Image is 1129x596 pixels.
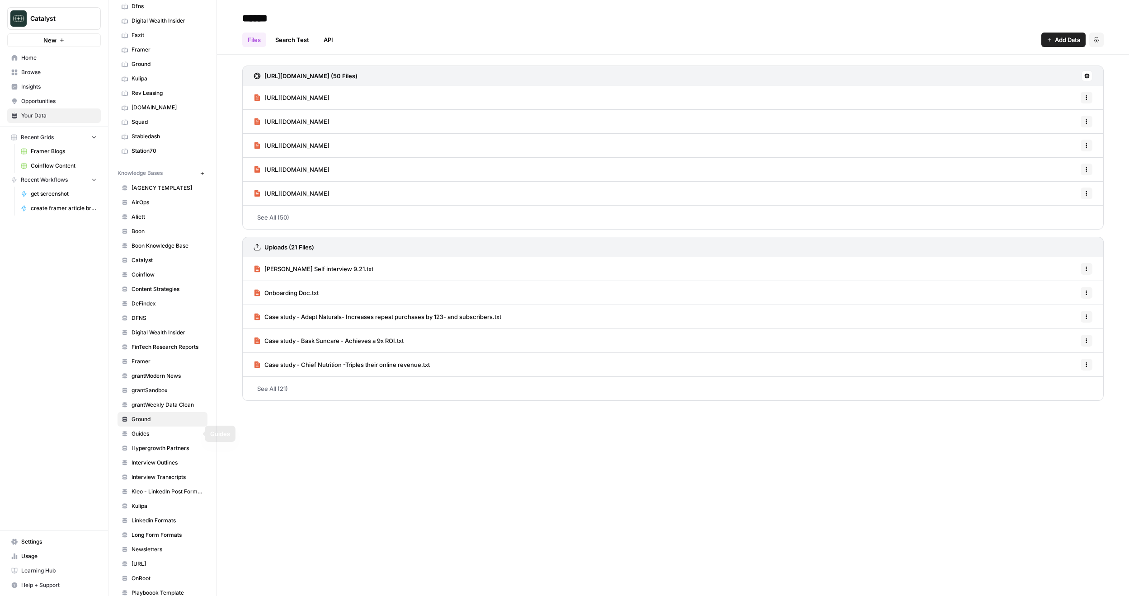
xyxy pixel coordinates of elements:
span: Knowledge Bases [118,169,163,177]
a: Interview Transcripts [118,470,207,484]
span: Dfns [132,2,203,10]
span: Settings [21,538,97,546]
span: Usage [21,552,97,560]
a: [DOMAIN_NAME] [118,100,207,115]
span: Recent Workflows [21,176,68,184]
span: Digital Wealth Insider [132,329,203,337]
span: [URL] [132,560,203,568]
a: Catalyst [118,253,207,267]
a: Long Form Formats [118,528,207,542]
a: get screenshot [17,187,101,201]
a: Kleo - LinkedIn Post Formats [118,484,207,499]
span: create framer article briefs [31,204,97,212]
a: Onboarding Doc.txt [254,281,319,305]
a: Case study - Chief Nutrition -Triples their online revenue.txt [254,353,430,376]
a: Rev Leasing [118,86,207,100]
span: Interview Outlines [132,459,203,467]
span: Learning Hub [21,567,97,575]
span: Newsletters [132,545,203,554]
span: Home [21,54,97,62]
span: [URL][DOMAIN_NAME] [264,141,329,150]
span: AirOps [132,198,203,206]
button: Recent Workflows [7,173,101,187]
a: [URL][DOMAIN_NAME] (50 Files) [254,66,358,86]
span: Case study - Chief Nutrition -Triples their online revenue.txt [264,360,430,369]
span: Linkedin Formats [132,516,203,525]
span: grantModern News [132,372,203,380]
h3: [URL][DOMAIN_NAME] (50 Files) [264,71,358,80]
a: OnRoot [118,571,207,586]
a: [URL][DOMAIN_NAME] [254,182,329,205]
span: Kulipa [132,502,203,510]
span: DFNS [132,314,203,322]
a: Learning Hub [7,563,101,578]
span: Case study - Bask Suncare - Achieves a 9x ROI.txt [264,336,404,345]
span: Opportunities [21,97,97,105]
span: grantWeekly Data Clean [132,401,203,409]
a: [URL][DOMAIN_NAME] [254,110,329,133]
a: grantWeekly Data Clean [118,398,207,412]
a: FinTech Research Reports [118,340,207,354]
span: [DOMAIN_NAME] [132,103,203,112]
a: Search Test [270,33,315,47]
a: Digital Wealth Insider [118,14,207,28]
span: Case study - Adapt Naturals- Increases repeat purchases by 123- and subscribers.txt [264,312,501,321]
span: Coinflow [132,271,203,279]
span: Station70 [132,147,203,155]
h3: Uploads (21 Files) [264,243,314,252]
a: Settings [7,535,101,549]
a: Fazit [118,28,207,42]
span: [URL][DOMAIN_NAME] [264,165,329,174]
a: Case study - Bask Suncare - Achieves a 9x ROI.txt [254,329,404,352]
a: [URL][DOMAIN_NAME] [254,158,329,181]
button: Help + Support [7,578,101,592]
span: [URL][DOMAIN_NAME] [264,189,329,198]
a: Files [242,33,266,47]
a: Framer [118,42,207,57]
a: Opportunities [7,94,101,108]
span: Kleo - LinkedIn Post Formats [132,488,203,496]
span: Framer [132,46,203,54]
span: Rev Leasing [132,89,203,97]
img: Catalyst Logo [10,10,27,27]
span: Framer Blogs [31,147,97,155]
a: DeFindex [118,296,207,311]
span: Your Data [21,112,97,120]
a: See All (50) [242,206,1104,229]
a: Boon [118,224,207,239]
a: Newsletters [118,542,207,557]
a: Boon Knowledge Base [118,239,207,253]
a: Station70 [118,144,207,158]
span: Browse [21,68,97,76]
span: Interview Transcripts [132,473,203,481]
a: Your Data [7,108,101,123]
span: Coinflow Content [31,162,97,170]
span: Boon Knowledge Base [132,242,203,250]
a: DFNS [118,311,207,325]
span: Help + Support [21,581,97,589]
span: Catalyst [30,14,85,23]
a: Ground [118,57,207,71]
button: New [7,33,101,47]
a: Home [7,51,101,65]
a: Stabledash [118,129,207,144]
a: [AGENCY TEMPLATES] [118,181,207,195]
span: [URL][DOMAIN_NAME] [264,93,329,102]
span: Insights [21,83,97,91]
span: Framer [132,357,203,366]
span: DeFindex [132,300,203,308]
span: [PERSON_NAME] Self interview 9.21.txt [264,264,373,273]
button: Add Data [1041,33,1086,47]
a: Digital Wealth Insider [118,325,207,340]
a: Interview Outlines [118,455,207,470]
span: Ground [132,415,203,423]
a: Content Strategies [118,282,207,296]
button: Workspace: Catalyst [7,7,101,30]
a: Usage [7,549,101,563]
a: See All (21) [242,377,1104,400]
span: Long Form Formats [132,531,203,539]
a: Insights [7,80,101,94]
span: Squad [132,118,203,126]
a: Ground [118,412,207,427]
span: [AGENCY TEMPLATES] [132,184,203,192]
